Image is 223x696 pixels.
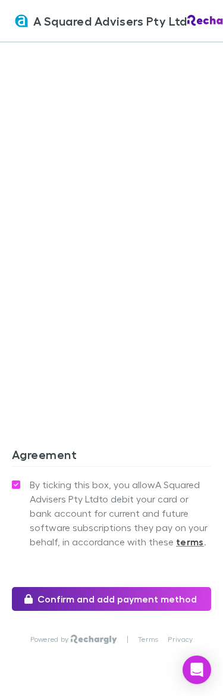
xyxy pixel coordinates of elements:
p: | [127,635,128,644]
strong: terms [176,536,204,548]
h3: Agreement [12,447,211,466]
img: A Squared Advisers Pty Ltd's Logo [14,14,29,28]
iframe: Secure address input frame [10,65,213,392]
img: Rechargly Logo [71,635,117,644]
button: Confirm and add payment method [12,587,211,611]
span: By ticking this box, you allow A Squared Advisers Pty Ltd to debit your card or bank account for ... [30,477,211,549]
div: Open Intercom Messenger [183,656,211,684]
a: Privacy [168,635,193,644]
p: Powered by [30,635,71,644]
span: A Squared Advisers Pty Ltd [33,12,187,30]
a: Terms [138,635,158,644]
